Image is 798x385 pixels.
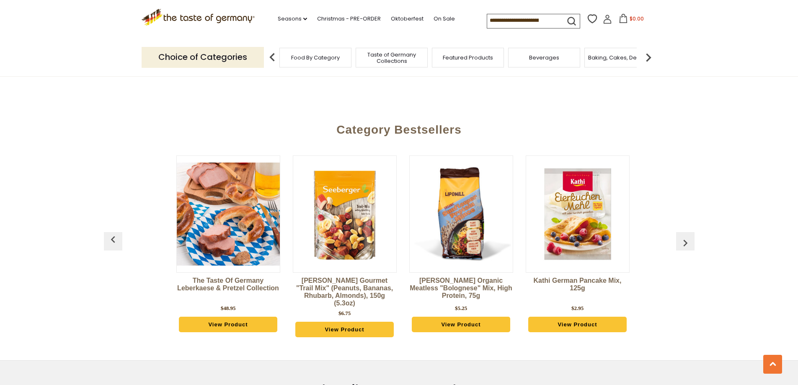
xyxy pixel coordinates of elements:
img: previous arrow [679,236,692,250]
a: Oktoberfest [391,14,424,23]
a: Seasons [278,14,307,23]
span: $0.00 [630,15,644,22]
img: previous arrow [264,49,281,66]
img: previous arrow [106,233,120,246]
div: $2.95 [571,304,584,313]
img: Seeberger Gourmet [293,163,396,266]
a: View Product [295,322,394,338]
img: The Taste of Germany Leberkaese & Pretzel Collection [177,163,280,266]
button: $0.00 [614,14,649,26]
img: Kathi German Pancake Mix, 125g [526,163,629,266]
a: View Product [412,317,511,333]
img: next arrow [640,49,657,66]
a: [PERSON_NAME] Gourmet "Trail Mix" (Peanuts, Bananas, Rhubarb, Almonds), 150g (5.3oz) [293,277,397,307]
a: View Product [179,317,278,333]
a: On Sale [434,14,455,23]
a: The Taste of Germany Leberkaese & Pretzel Collection [176,277,280,302]
a: Christmas - PRE-ORDER [317,14,381,23]
a: Baking, Cakes, Desserts [588,54,653,61]
div: $48.95 [221,304,236,313]
a: Beverages [529,54,559,61]
a: Kathi German Pancake Mix, 125g [526,277,630,302]
a: [PERSON_NAME] Organic Meatless "Bolognese" Mix, high Protein, 75g [409,277,513,302]
img: Lamotte Organic Meatless [410,163,513,266]
a: Featured Products [443,54,493,61]
a: View Product [528,317,627,333]
a: Taste of Germany Collections [358,52,425,64]
div: Category Bestsellers [108,111,690,145]
p: Choice of Categories [142,47,264,67]
div: $6.75 [338,309,351,318]
a: Food By Category [291,54,340,61]
div: $5.25 [455,304,467,313]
